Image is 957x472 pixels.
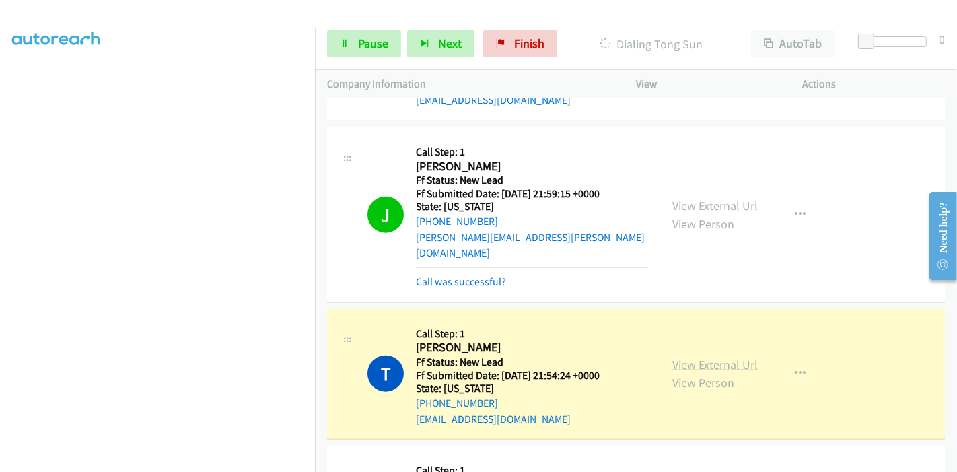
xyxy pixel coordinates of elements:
[416,340,616,356] h2: [PERSON_NAME]
[407,30,474,57] button: Next
[416,174,648,187] h5: Ff Status: New Lead
[416,231,645,260] a: [PERSON_NAME][EMAIL_ADDRESS][PERSON_NAME][DOMAIN_NAME]
[367,197,404,233] h1: J
[514,36,544,51] span: Finish
[919,182,957,290] iframe: Resource Center
[416,200,648,213] h5: State: [US_STATE]
[672,198,758,213] a: View External Url
[672,375,734,391] a: View Person
[327,30,401,57] a: Pause
[672,216,734,232] a: View Person
[416,215,498,228] a: [PHONE_NUMBER]
[575,35,727,53] p: Dialing Tong Sun
[416,187,648,201] h5: Ff Submitted Date: [DATE] 21:59:15 +0000
[803,76,946,92] p: Actions
[327,76,612,92] p: Company Information
[367,356,404,392] h1: T
[358,36,388,51] span: Pause
[751,30,835,57] button: AutoTab
[636,76,779,92] p: View
[939,30,945,48] div: 0
[416,275,506,288] a: Call was successful?
[416,413,571,426] a: [EMAIL_ADDRESS][DOMAIN_NAME]
[483,30,557,57] a: Finish
[865,36,927,47] div: Delay between calls (in seconds)
[416,356,616,369] h5: Ff Status: New Lead
[438,36,462,51] span: Next
[416,327,616,341] h5: Call Step: 1
[416,382,616,395] h5: State: [US_STATE]
[416,145,648,159] h5: Call Step: 1
[416,159,616,174] h2: [PERSON_NAME]
[416,369,616,382] h5: Ff Submitted Date: [DATE] 21:54:24 +0000
[416,94,571,106] a: [EMAIL_ADDRESS][DOMAIN_NAME]
[416,397,498,409] a: [PHONE_NUMBER]
[672,357,758,372] a: View External Url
